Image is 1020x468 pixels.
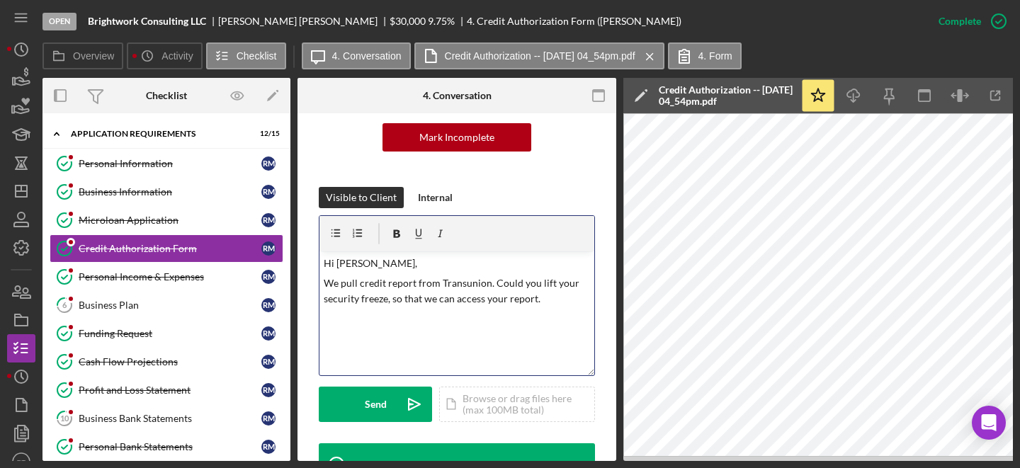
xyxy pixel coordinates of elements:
[50,178,283,206] a: Business InformationRM
[261,213,276,227] div: R M
[411,187,460,208] button: Internal
[79,158,261,169] div: Personal Information
[73,50,114,62] label: Overview
[218,16,390,27] div: [PERSON_NAME] [PERSON_NAME]
[659,84,793,107] div: Credit Authorization -- [DATE] 04_54pm.pdf
[390,15,426,27] span: $30,000
[326,187,397,208] div: Visible to Client
[445,50,635,62] label: Credit Authorization -- [DATE] 04_54pm.pdf
[79,215,261,226] div: Microloan Application
[237,50,277,62] label: Checklist
[261,355,276,369] div: R M
[50,263,283,291] a: Personal Income & ExpensesRM
[924,7,1013,35] button: Complete
[50,348,283,376] a: Cash Flow ProjectionsRM
[324,256,591,271] p: Hi [PERSON_NAME],
[261,411,276,426] div: R M
[50,234,283,263] a: Credit Authorization FormRM
[42,13,76,30] div: Open
[261,185,276,199] div: R M
[79,413,261,424] div: Business Bank Statements
[382,123,531,152] button: Mark Incomplete
[50,206,283,234] a: Microloan ApplicationRM
[146,90,187,101] div: Checklist
[50,291,283,319] a: 6Business PlanRM
[261,241,276,256] div: R M
[79,384,261,396] div: Profit and Loss Statement
[414,42,664,69] button: Credit Authorization -- [DATE] 04_54pm.pdf
[79,299,261,311] div: Business Plan
[79,356,261,367] div: Cash Flow Projections
[60,413,69,423] tspan: 10
[319,187,404,208] button: Visible to Client
[319,387,432,422] button: Send
[254,130,280,138] div: 12 / 15
[698,50,732,62] label: 4. Form
[423,90,492,101] div: 4. Conversation
[17,458,25,466] text: PT
[939,7,981,35] div: Complete
[302,42,411,69] button: 4. Conversation
[418,187,453,208] div: Internal
[62,300,67,309] tspan: 6
[332,50,402,62] label: 4. Conversation
[419,123,494,152] div: Mark Incomplete
[79,243,261,254] div: Credit Authorization Form
[261,326,276,341] div: R M
[261,156,276,171] div: R M
[668,42,742,69] button: 4. Form
[972,406,1006,440] div: Open Intercom Messenger
[261,440,276,454] div: R M
[50,149,283,178] a: Personal InformationRM
[261,383,276,397] div: R M
[79,186,261,198] div: Business Information
[71,130,244,138] div: APPLICATION REQUIREMENTS
[127,42,202,69] button: Activity
[206,42,286,69] button: Checklist
[365,387,387,422] div: Send
[42,42,123,69] button: Overview
[50,319,283,348] a: Funding RequestRM
[467,16,681,27] div: 4. Credit Authorization Form ([PERSON_NAME])
[161,50,193,62] label: Activity
[50,404,283,433] a: 10Business Bank StatementsRM
[261,270,276,284] div: R M
[50,376,283,404] a: Profit and Loss StatementRM
[88,16,206,27] b: Brightwork Consulting LLC
[261,298,276,312] div: R M
[428,16,455,27] div: 9.75 %
[79,271,261,282] div: Personal Income & Expenses
[50,433,283,461] a: Personal Bank StatementsRM
[79,328,261,339] div: Funding Request
[79,441,261,452] div: Personal Bank Statements
[324,275,591,307] p: We pull credit report from Transunion. Could you lift your security freeze, so that we can access...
